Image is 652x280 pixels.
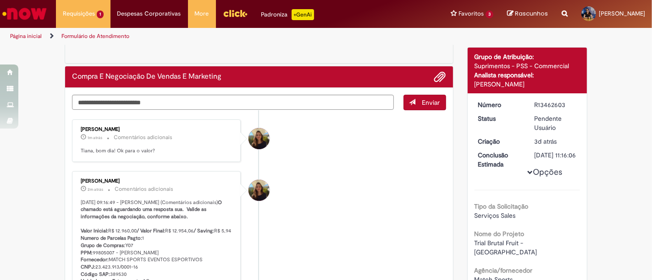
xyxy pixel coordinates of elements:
a: Formulário de Atendimento [61,32,129,40]
span: 2m atrás [88,187,103,192]
b: Nome do Projeto [475,230,525,238]
button: Enviar [403,95,446,110]
div: R13462603 [534,100,577,109]
div: Lara Moccio Breim Solera [249,180,270,201]
div: Grupo de Atribuição: [475,52,580,61]
b: Código SAP: [81,271,110,278]
b: / Saving: [193,227,214,234]
b: Tipo da Solicitação [475,202,529,210]
b: PPM: [81,249,93,256]
span: 1m atrás [88,135,102,140]
div: Analista responsável: [475,70,580,80]
div: 29/08/2025 14:15:58 [534,137,577,146]
textarea: Digite sua mensagem aqui... [72,95,394,110]
div: Padroniza [261,9,314,20]
b: Numero de Parcelas Pagto: [81,235,142,242]
dt: Status [471,114,528,123]
dt: Conclusão Estimada [471,151,528,169]
span: Trial Brutal Fruit - [GEOGRAPHIC_DATA] [475,239,537,256]
p: Tiana, bom dia! Ok para o valor? [81,147,233,155]
b: CNPJ: [81,264,95,270]
span: Enviar [422,98,440,107]
small: Comentários adicionais [115,185,173,193]
span: More [195,9,209,18]
img: ServiceNow [1,5,48,23]
dt: Criação [471,137,528,146]
small: Comentários adicionais [114,134,172,141]
a: Página inicial [10,32,42,40]
span: Serviços Sales [475,211,516,220]
img: click_logo_yellow_360x200.png [223,6,248,20]
a: Rascunhos [507,10,548,18]
div: [PERSON_NAME] [81,127,233,132]
span: Requisições [63,9,95,18]
div: Lara Moccio Breim Solera [249,128,270,149]
b: O chamado está aguardando uma resposta sua. Valide as informações da negociação, conforme abaixo.... [81,199,223,235]
span: Despesas Corporativas [117,9,181,18]
time: 01/09/2025 09:17:16 [88,135,102,140]
b: / Valor Final: [137,227,165,234]
span: Favoritos [459,9,484,18]
time: 01/09/2025 09:16:49 [88,187,103,192]
b: Fornecedor: [81,256,109,263]
b: Agência/fornecedor [475,266,533,275]
div: Suprimentos - PSS - Commercial [475,61,580,70]
span: 3 [486,11,493,18]
button: Adicionar anexos [434,71,446,83]
div: [PERSON_NAME] [475,80,580,89]
dt: Número [471,100,528,109]
p: +GenAi [292,9,314,20]
b: Grupo de Compras: [81,242,125,249]
span: 3d atrás [534,137,557,145]
span: [PERSON_NAME] [599,10,645,17]
ul: Trilhas de página [7,28,428,45]
span: 1 [97,11,104,18]
h2: Compra E Negociação De Vendas E Marketing Histórico de tíquete [72,73,221,81]
time: 29/08/2025 14:15:58 [534,137,557,145]
div: Pendente Usuário [534,114,577,132]
div: [DATE] 11:16:06 [534,151,577,160]
div: [PERSON_NAME] [81,178,233,184]
span: Rascunhos [515,9,548,18]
